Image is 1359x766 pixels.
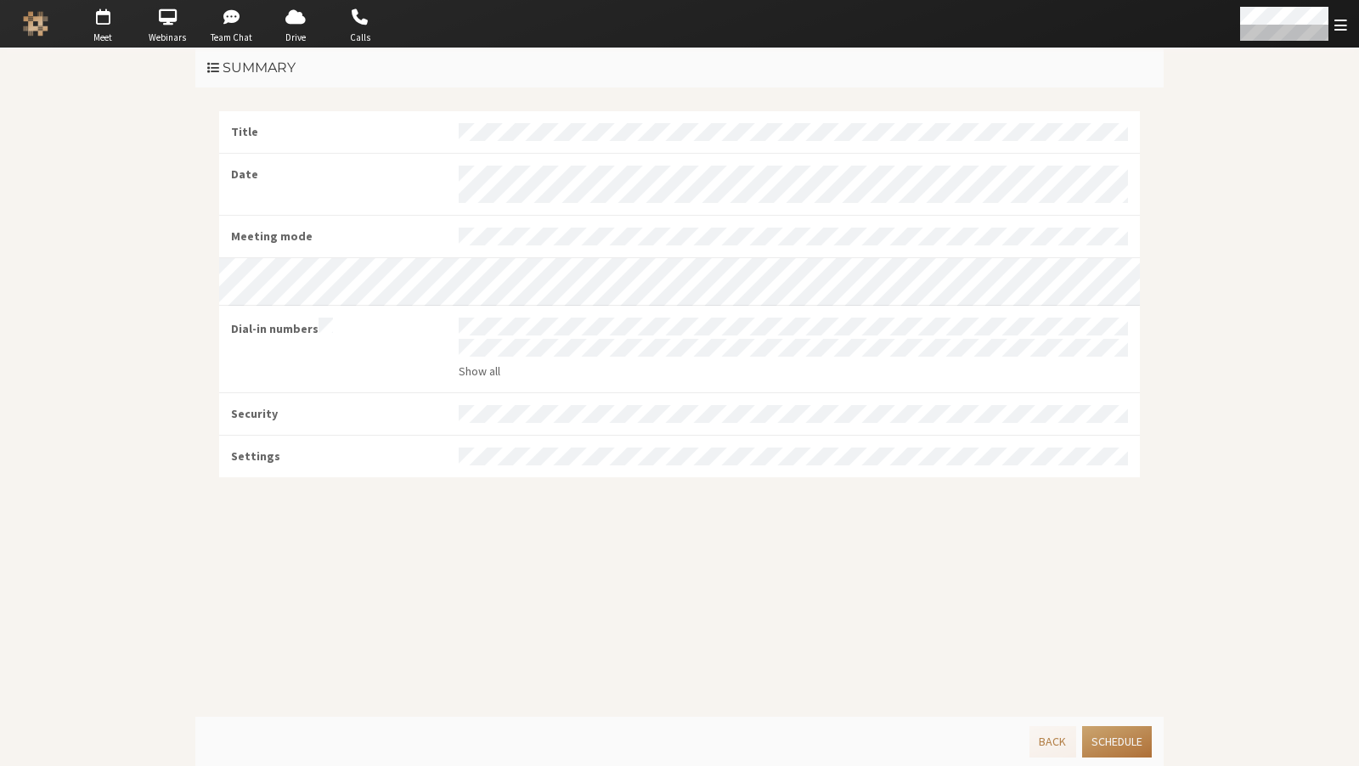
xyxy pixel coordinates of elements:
[1082,726,1152,758] button: Schedule
[266,31,325,45] span: Drive
[1029,726,1075,758] button: Back
[23,11,48,37] img: Iotum
[223,59,296,76] span: Summary
[231,166,447,183] strong: Date
[231,448,447,465] strong: Settings
[1317,722,1346,754] iframe: Chat
[231,405,447,423] strong: Security
[231,228,447,245] strong: Meeting mode
[231,318,447,338] strong: Dial-in numbers
[330,31,390,45] span: Calls
[231,123,447,141] strong: Title
[459,363,500,380] button: Show all
[73,31,133,45] span: Meet
[138,31,197,45] span: Webinars
[202,31,262,45] span: Team Chat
